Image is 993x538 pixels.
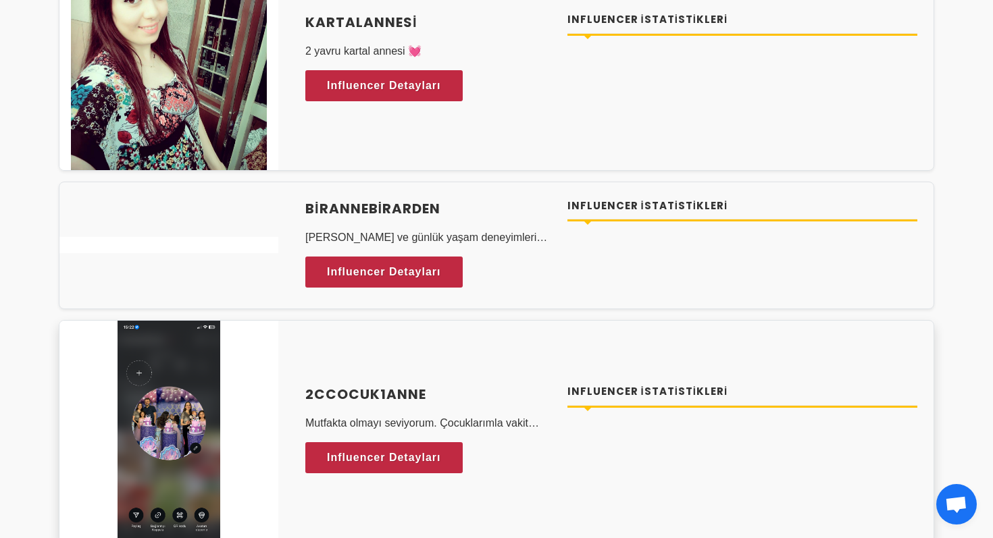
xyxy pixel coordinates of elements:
[936,484,977,524] div: Open chat
[567,12,918,28] h4: Influencer İstatistikleri
[567,384,918,400] h4: Influencer İstatistikleri
[327,262,441,282] span: Influencer Detayları
[305,198,551,219] a: birannebirarden
[327,76,441,96] span: Influencer Detayları
[327,448,441,468] span: Influencer Detayları
[305,442,463,473] a: Influencer Detayları
[305,12,551,32] a: kartalannesi
[305,70,463,101] a: Influencer Detayları
[305,43,551,59] p: 2 yavru kartal annesi 💓
[305,415,551,431] p: Mutfakta olmayı seviyorum. Çocuklarımla vakit geçirmeye bayılıyorum.
[567,198,918,214] h4: Influencer İstatistikleri
[305,384,551,404] a: 2ccocuk1anne
[305,257,463,288] a: Influencer Detayları
[305,230,551,246] p: [PERSON_NAME] ve günlük yaşam deneyimlerim üzerine içerik üretiyorum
